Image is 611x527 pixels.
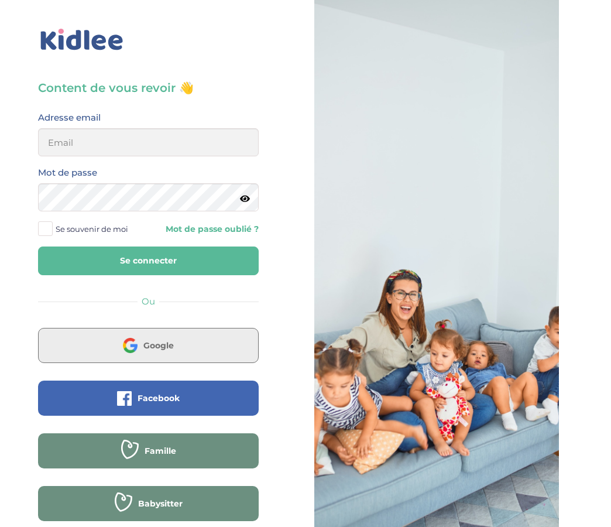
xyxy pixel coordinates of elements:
[38,110,101,125] label: Adresse email
[38,328,259,363] button: Google
[38,433,259,468] button: Famille
[38,128,259,156] input: Email
[117,391,132,406] img: facebook.png
[157,224,259,235] a: Mot de passe oublié ?
[138,498,183,509] span: Babysitter
[38,506,259,517] a: Babysitter
[38,26,126,53] img: logo_kidlee_bleu
[38,247,259,275] button: Se connecter
[138,392,180,404] span: Facebook
[142,296,155,307] span: Ou
[38,401,259,412] a: Facebook
[145,445,176,457] span: Famille
[38,348,259,359] a: Google
[38,486,259,521] button: Babysitter
[38,453,259,464] a: Famille
[143,340,174,351] span: Google
[56,221,128,237] span: Se souvenir de moi
[38,165,97,180] label: Mot de passe
[38,381,259,416] button: Facebook
[38,80,259,96] h3: Content de vous revoir 👋
[123,338,138,353] img: google.png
